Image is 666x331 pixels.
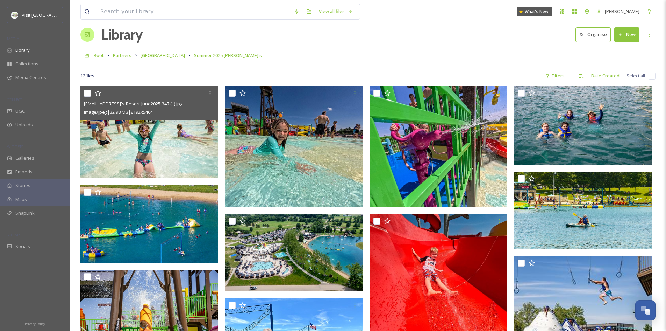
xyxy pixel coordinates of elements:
[626,73,645,79] span: Select all
[84,109,153,115] span: image/jpeg | 32.98 MB | 8192 x 5464
[113,52,131,58] span: Partners
[7,144,23,149] span: WIDGETS
[194,52,262,58] span: Summer 2025 [PERSON_NAME]'s
[113,51,131,60] a: Partners
[7,97,22,102] span: COLLECT
[80,73,94,79] span: 12 file s
[370,86,508,207] img: ext_1757602379.965767_beaton@northgateholdings.com-Clay's-Resort-June2025-711.jpg
[141,52,185,58] span: [GEOGRAPHIC_DATA]
[15,210,35,216] span: SnapLink
[635,300,656,320] button: Open Chat
[194,51,262,60] a: Summer 2025 [PERSON_NAME]'s
[7,232,21,237] span: SOCIALS
[15,196,27,203] span: Maps
[614,27,639,42] button: New
[101,24,143,45] a: Library
[97,4,290,19] input: Search your library
[15,61,38,67] span: Collections
[225,214,363,291] img: ext_1757602374.612538_beaton@northgateholdings.com-Clay's-Resort-June2025-972 (1).jpg
[84,101,182,107] span: [EMAIL_ADDRESS]'s-Resort-June2025-347 (1).jpg
[94,51,104,60] a: Root
[15,243,30,250] span: Socials
[25,322,45,326] span: Privacy Policy
[80,185,218,263] img: ext_1757602376.117775_beaton@northgateholdings.com-Clay's-Resort-June2025-1021.jpg
[25,319,45,327] a: Privacy Policy
[15,74,46,81] span: Media Centres
[514,86,652,164] img: ext_1757602376.657954_beaton@northgateholdings.com-Clay's-Resort-June2025-560.jpg
[141,51,185,60] a: [GEOGRAPHIC_DATA]
[315,5,356,18] a: View all files
[15,182,30,189] span: Stories
[15,122,33,128] span: Uploads
[11,12,18,19] img: download.jpeg
[517,7,552,16] a: What's New
[605,8,639,14] span: [PERSON_NAME]
[588,69,623,83] div: Date Created
[15,47,29,54] span: Library
[593,5,643,18] a: [PERSON_NAME]
[94,52,104,58] span: Root
[225,86,363,207] img: ext_1757602380.190457_beaton@northgateholdings.com-Clay's-Resort-June2025-787 (1).jpg
[575,27,614,42] a: Organise
[514,172,652,249] img: ext_1757602373.737427_beaton@northgateholdings.com-Clay's-Resort-June2025-987.jpg
[7,36,19,41] span: MEDIA
[22,12,76,18] span: Visit [GEOGRAPHIC_DATA]
[542,69,568,83] div: Filters
[80,86,218,178] img: ext_1757602382.383032_beaton@northgateholdings.com-Clay's-Resort-June2025-347 (1).jpg
[15,155,34,161] span: Galleries
[575,27,611,42] button: Organise
[15,168,33,175] span: Embeds
[15,108,25,115] span: UGC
